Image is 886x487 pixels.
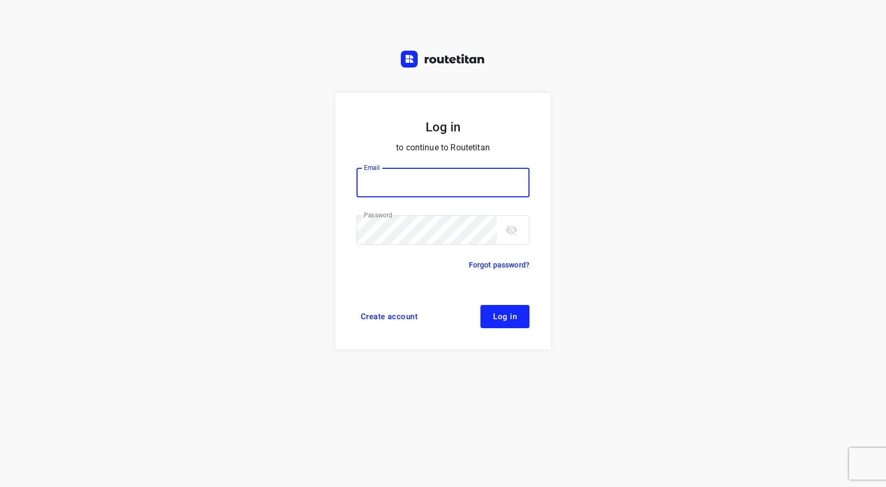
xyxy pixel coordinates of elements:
[401,51,485,70] a: Routetitan
[357,140,529,155] p: to continue to Routetitan
[480,305,529,328] button: Log in
[357,118,529,136] h5: Log in
[357,305,422,328] a: Create account
[401,51,485,68] img: Routetitan
[361,312,418,321] span: Create account
[501,219,522,241] button: toggle password visibility
[469,259,529,271] a: Forgot password?
[493,312,517,321] span: Log in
